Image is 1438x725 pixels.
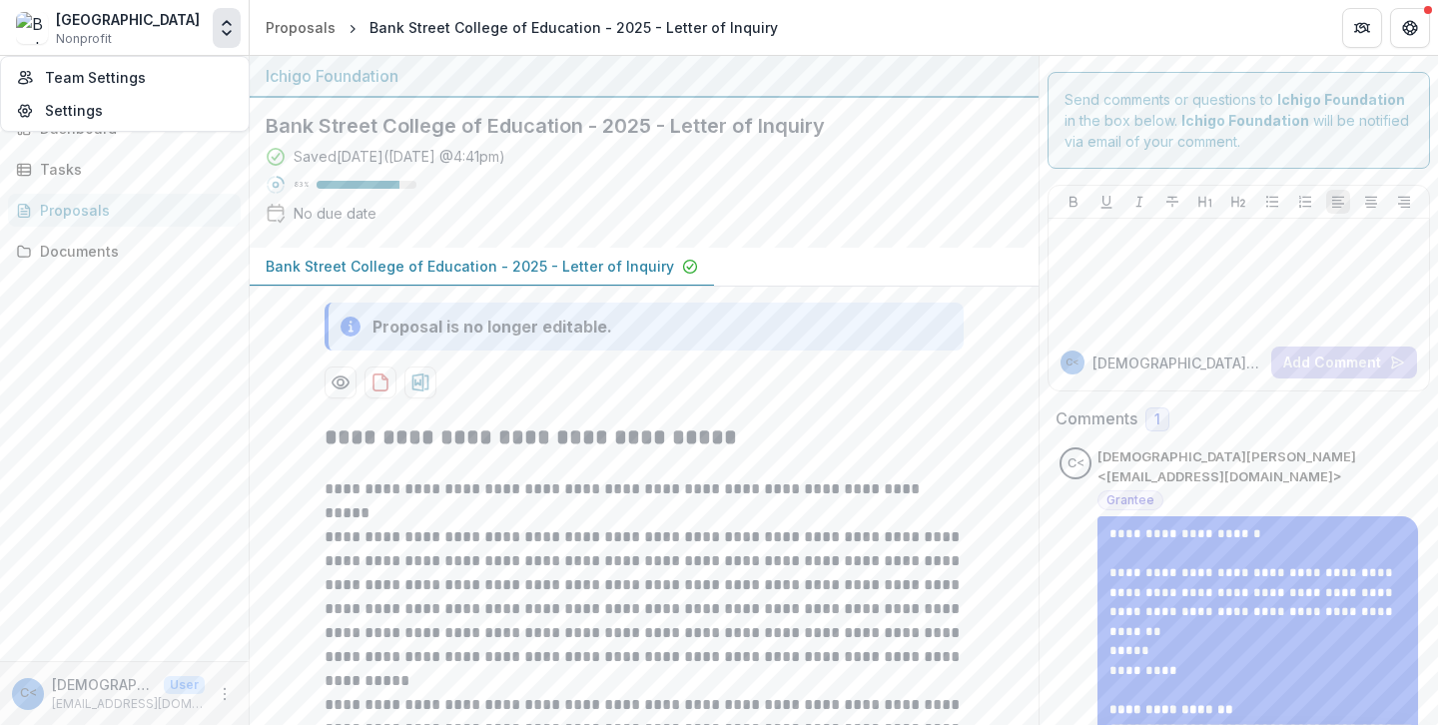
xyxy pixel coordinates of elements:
[1094,190,1118,214] button: Underline
[40,200,225,221] div: Proposals
[1127,190,1151,214] button: Italicize
[294,203,376,224] div: No due date
[8,235,241,268] a: Documents
[213,8,241,48] button: Open entity switcher
[258,13,786,42] nav: breadcrumb
[258,13,344,42] a: Proposals
[1226,190,1250,214] button: Heading 2
[1277,91,1405,108] strong: Ichigo Foundation
[1056,409,1137,428] h2: Comments
[1066,358,1079,367] div: Christian Pappas <cpappas@bankstreet.edu>
[266,114,991,138] h2: Bank Street College of Education - 2025 - Letter of Inquiry
[369,17,778,38] div: Bank Street College of Education - 2025 - Letter of Inquiry
[372,315,612,339] div: Proposal is no longer editable.
[364,366,396,398] button: download-proposal
[294,178,309,192] p: 83 %
[40,241,225,262] div: Documents
[52,674,156,695] p: [DEMOGRAPHIC_DATA][PERSON_NAME] <[EMAIL_ADDRESS][DOMAIN_NAME]>
[1271,347,1417,378] button: Add Comment
[266,256,674,277] p: Bank Street College of Education - 2025 - Letter of Inquiry
[56,30,112,48] span: Nonprofit
[404,366,436,398] button: download-proposal
[1390,8,1430,48] button: Get Help
[1193,190,1217,214] button: Heading 1
[1392,190,1416,214] button: Align Right
[213,682,237,706] button: More
[1260,190,1284,214] button: Bullet List
[40,159,225,180] div: Tasks
[1342,8,1382,48] button: Partners
[164,676,205,694] p: User
[1068,457,1084,470] div: Christian Pappas <cpappas@bankstreet.edu>
[266,17,336,38] div: Proposals
[1359,190,1383,214] button: Align Center
[8,153,241,186] a: Tasks
[1106,493,1154,507] span: Grantee
[1181,112,1309,129] strong: Ichigo Foundation
[1293,190,1317,214] button: Ordered List
[1326,190,1350,214] button: Align Left
[56,9,200,30] div: [GEOGRAPHIC_DATA]
[325,366,357,398] button: Preview 02b69b52-9fbb-4da1-9463-2b5168ec6f3e-0.pdf
[8,194,241,227] a: Proposals
[1154,411,1160,428] span: 1
[16,12,48,44] img: Bank Street College of Education
[1160,190,1184,214] button: Strike
[1062,190,1085,214] button: Bold
[1092,353,1263,373] p: [DEMOGRAPHIC_DATA][PERSON_NAME]
[1048,72,1430,169] div: Send comments or questions to in the box below. will be notified via email of your comment.
[52,695,205,713] p: [EMAIL_ADDRESS][DOMAIN_NAME]
[266,64,1023,88] div: Ichigo Foundation
[294,146,505,167] div: Saved [DATE] ( [DATE] @ 4:41pm )
[20,687,37,700] div: Christian Pappas <cpappas@bankstreet.edu>
[1097,447,1418,486] p: [DEMOGRAPHIC_DATA][PERSON_NAME] <[EMAIL_ADDRESS][DOMAIN_NAME]>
